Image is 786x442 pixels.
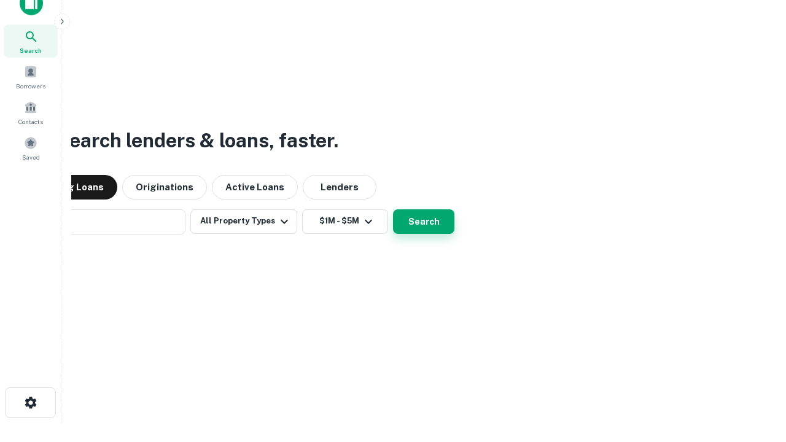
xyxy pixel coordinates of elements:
[302,209,388,234] button: $1M - $5M
[56,126,338,155] h3: Search lenders & loans, faster.
[4,60,58,93] a: Borrowers
[393,209,454,234] button: Search
[4,96,58,129] a: Contacts
[20,45,42,55] span: Search
[725,304,786,363] iframe: Chat Widget
[18,117,43,126] span: Contacts
[122,175,207,200] button: Originations
[190,209,297,234] button: All Property Types
[303,175,376,200] button: Lenders
[22,152,40,162] span: Saved
[4,25,58,58] a: Search
[212,175,298,200] button: Active Loans
[16,81,45,91] span: Borrowers
[4,131,58,165] a: Saved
